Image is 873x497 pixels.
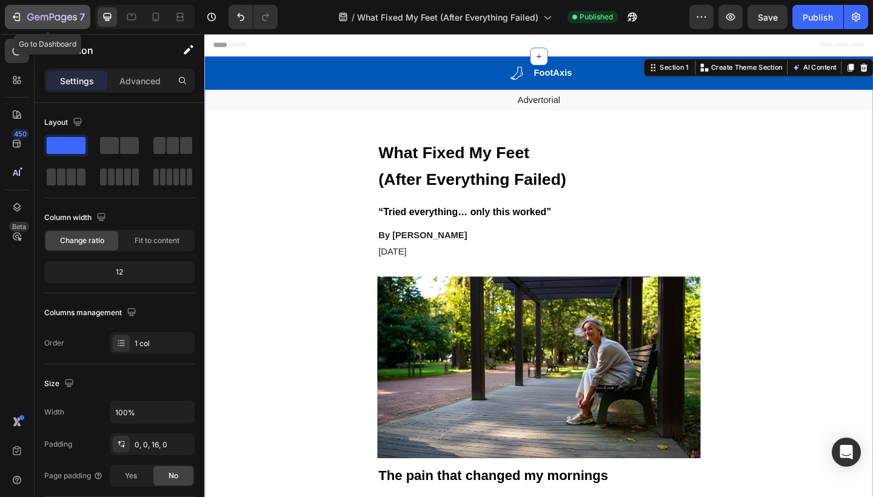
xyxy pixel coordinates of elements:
[357,11,538,24] span: What Fixed My Feet (After Everything Failed)
[189,119,353,139] strong: What Fixed My Feet
[110,401,194,423] input: Auto
[189,188,377,200] span: “Tried everything… only this worked”
[44,305,139,321] div: Columns management
[60,75,94,87] p: Settings
[1,66,726,79] p: Advertorial
[135,235,179,246] span: Fit to content
[44,407,64,418] div: Width
[580,12,613,22] span: Published
[79,10,85,24] p: 7
[125,470,137,481] span: Yes
[44,470,103,481] div: Page padding
[44,439,72,450] div: Padding
[135,439,192,450] div: 0, 0, 16, 0
[60,235,104,246] span: Change ratio
[189,472,439,489] strong: The pain that changed my mornings
[9,222,29,232] div: Beta
[748,5,788,29] button: Save
[44,115,85,131] div: Layout
[5,5,90,29] button: 7
[493,32,529,42] div: Section 1
[357,36,401,51] h2: FootAxis
[352,11,355,24] span: /
[832,438,861,467] div: Open Intercom Messenger
[59,43,158,58] p: Section
[189,148,393,168] strong: (After Everything Failed)
[188,264,540,462] img: gempages_580139764934509140-ff9fbb73-3d35-49b3-8324-6ef89e6c910f.png
[758,12,778,22] span: Save
[189,213,538,226] p: By [PERSON_NAME]
[44,210,109,226] div: Column width
[637,30,690,44] button: AI Content
[792,5,843,29] button: Publish
[44,338,64,349] div: Order
[803,11,833,24] div: Publish
[551,32,629,42] p: Create Theme Section
[169,470,178,481] span: No
[204,34,873,497] iframe: Design area
[229,5,278,29] div: Undo/Redo
[12,129,29,139] div: 450
[189,231,538,244] p: [DATE]
[119,75,161,87] p: Advanced
[44,376,76,392] div: Size
[135,338,192,349] div: 1 col
[47,264,192,281] div: 12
